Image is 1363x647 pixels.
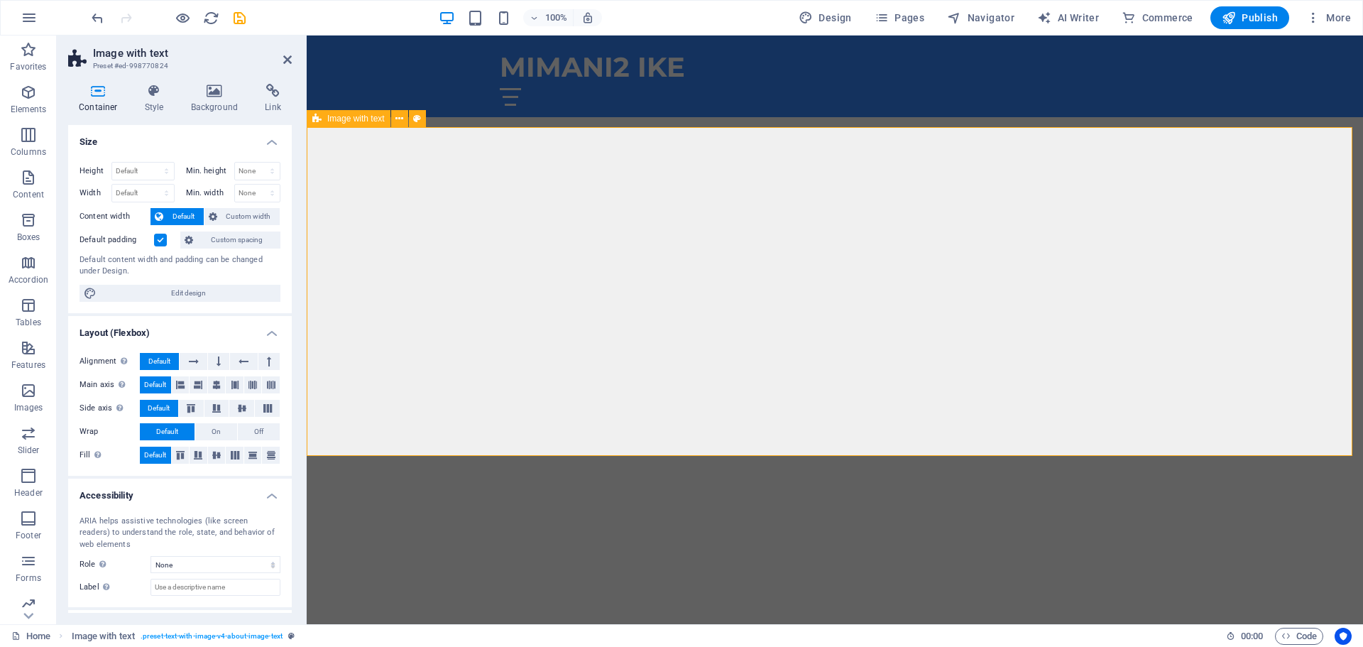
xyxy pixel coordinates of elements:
label: Default padding [80,232,154,249]
h4: Accessibility [68,479,292,504]
label: Label [80,579,150,596]
h2: Image with text [93,47,292,60]
button: Design [793,6,858,29]
span: Custom spacing [197,232,276,249]
button: undo [89,9,106,26]
button: More [1301,6,1357,29]
span: Default [168,208,199,225]
span: Design [799,11,852,25]
p: Columns [11,146,46,158]
button: Custom spacing [180,232,280,249]
button: Publish [1210,6,1289,29]
span: Off [254,423,263,440]
button: Default [140,353,179,370]
label: Min. height [186,167,234,175]
i: On resize automatically adjust zoom level to fit chosen device. [581,11,594,24]
span: 00 00 [1241,628,1263,645]
h3: Preset #ed-998770824 [93,60,263,72]
p: Tables [16,317,41,328]
input: Use a descriptive name [150,579,280,596]
h4: Container [68,84,134,114]
span: Code [1281,628,1317,645]
button: Default [140,400,178,417]
button: Default [150,208,204,225]
nav: breadcrumb [72,628,295,645]
button: Off [238,423,280,440]
span: On [212,423,221,440]
i: Reload page [203,10,219,26]
label: Side axis [80,400,140,417]
span: Edit design [101,285,276,302]
span: Pages [875,11,924,25]
h6: Session time [1226,628,1264,645]
span: Navigator [947,11,1014,25]
button: Pages [869,6,930,29]
span: Image with text [327,114,385,123]
p: Images [14,402,43,413]
span: Click to select. Double-click to edit [72,628,135,645]
span: Default [148,353,170,370]
i: Undo: Change text (Ctrl+Z) [89,10,106,26]
span: Default [144,376,166,393]
label: Content width [80,208,150,225]
span: : [1251,631,1253,641]
h4: Link [254,84,292,114]
button: Usercentrics [1335,628,1352,645]
span: Custom width [221,208,276,225]
p: Forms [16,572,41,584]
button: 100% [523,9,574,26]
button: Default [140,376,171,393]
label: Wrap [80,423,140,440]
button: Default [140,447,171,464]
label: Height [80,167,111,175]
span: Role [80,556,110,573]
p: Content [13,189,44,200]
button: Navigator [941,6,1020,29]
button: AI Writer [1031,6,1105,29]
h4: Style [134,84,180,114]
label: Alignment [80,353,140,370]
span: Default [144,447,166,464]
button: Default [140,423,195,440]
button: Code [1275,628,1323,645]
span: . preset-text-with-image-v4-about-image-text [141,628,283,645]
a: Click to cancel selection. Double-click to open Pages [11,628,50,645]
label: Width [80,189,111,197]
h4: Size [68,125,292,151]
button: Custom width [204,208,280,225]
i: Save (Ctrl+S) [231,10,248,26]
span: Commerce [1122,11,1193,25]
span: More [1306,11,1351,25]
p: Footer [16,530,41,541]
p: Elements [11,104,47,115]
p: Boxes [17,232,40,243]
label: Min. width [186,189,234,197]
i: This element is a customizable preset [288,632,295,640]
h4: Background [180,84,255,114]
span: Publish [1222,11,1278,25]
button: Commerce [1116,6,1199,29]
button: Click here to leave preview mode and continue editing [174,9,191,26]
label: Main axis [80,376,140,393]
p: Accordion [9,274,48,286]
span: AI Writer [1037,11,1099,25]
button: Edit design [80,285,280,302]
span: Default [156,423,178,440]
p: Favorites [10,61,46,72]
div: Design (Ctrl+Alt+Y) [793,6,858,29]
button: save [231,9,248,26]
button: On [195,423,237,440]
button: reload [202,9,219,26]
p: Header [14,487,43,499]
p: Features [11,359,45,371]
h4: Shape Dividers [68,610,292,636]
span: Default [148,400,170,417]
label: Fill [80,447,140,464]
div: ARIA helps assistive technologies (like screen readers) to understand the role, state, and behavi... [80,516,280,551]
div: Default content width and padding can be changed under Design. [80,254,280,278]
h6: 100% [544,9,567,26]
h4: Layout (Flexbox) [68,316,292,342]
p: Slider [18,445,40,456]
